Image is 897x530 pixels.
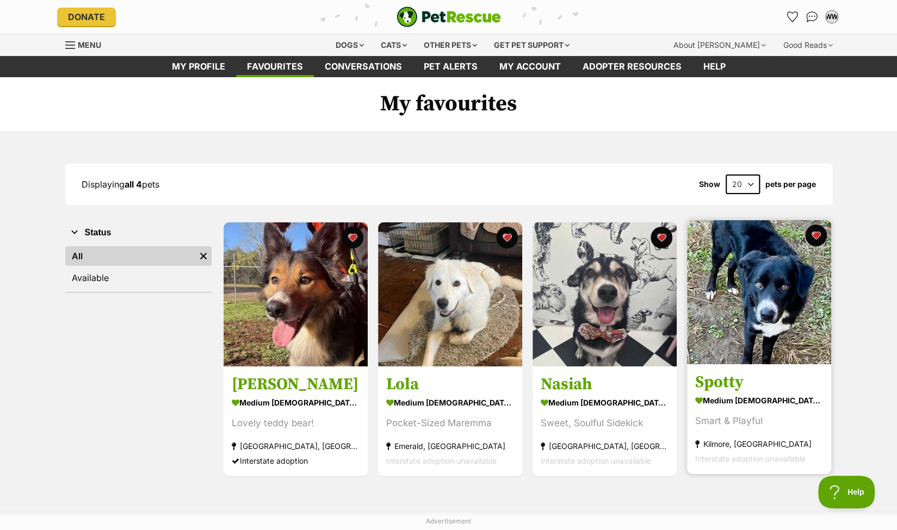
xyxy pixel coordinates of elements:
[342,227,363,248] button: favourite
[695,437,823,452] div: Kilmore, [GEOGRAPHIC_DATA]
[784,8,801,26] a: Favourites
[386,457,497,466] span: Interstate adoption unavailable
[65,268,212,288] a: Available
[78,40,101,49] span: Menu
[666,34,774,56] div: About [PERSON_NAME]
[195,246,212,266] a: Remove filter
[397,7,501,27] img: logo-e224e6f780fb5917bec1dbf3a21bbac754714ae5b6737aabdf751b685950b380.svg
[397,7,501,27] a: PetRescue
[65,226,212,240] button: Status
[161,56,236,77] a: My profile
[314,56,413,77] a: conversations
[373,34,415,56] div: Cats
[386,395,514,411] div: medium [DEMOGRAPHIC_DATA] Dog
[695,454,806,464] span: Interstate adoption unavailable
[386,375,514,395] h3: Lola
[651,227,672,248] button: favourite
[488,56,572,77] a: My account
[328,34,372,56] div: Dogs
[541,457,651,466] span: Interstate adoption unavailable
[818,476,875,508] iframe: Help Scout Beacon - Open
[378,222,522,366] img: Lola
[232,395,360,411] div: medium [DEMOGRAPHIC_DATA] Dog
[541,439,669,454] div: [GEOGRAPHIC_DATA], [GEOGRAPHIC_DATA]
[65,246,195,266] a: All
[805,225,827,246] button: favourite
[232,439,360,454] div: [GEOGRAPHIC_DATA], [GEOGRAPHIC_DATA]
[541,416,669,431] div: Sweet, Soulful Sidekick
[803,8,821,26] a: Conversations
[692,56,737,77] a: Help
[378,366,522,477] a: Lola medium [DEMOGRAPHIC_DATA] Dog Pocket-Sized Maremma Emerald, [GEOGRAPHIC_DATA] Interstate ado...
[541,375,669,395] h3: Nasiah
[765,180,816,189] label: pets per page
[413,56,488,77] a: Pet alerts
[416,34,485,56] div: Other pets
[695,372,823,393] h3: Spotty
[224,222,368,366] img: Gus
[232,416,360,431] div: Lovely teddy bear!
[687,220,831,364] img: Spotty
[236,56,314,77] a: Favourites
[784,8,840,26] ul: Account quick links
[65,244,212,292] div: Status
[232,454,360,469] div: Interstate adoption
[57,8,116,26] a: Donate
[386,439,514,454] div: Emerald, [GEOGRAPHIC_DATA]
[806,11,818,22] img: chat-41dd97257d64d25036548639549fe6c8038ab92f7586957e7f3b1b290dea8141.svg
[823,8,840,26] button: My account
[541,395,669,411] div: medium [DEMOGRAPHIC_DATA] Dog
[496,227,518,248] button: favourite
[572,56,692,77] a: Adopter resources
[224,366,368,477] a: [PERSON_NAME] medium [DEMOGRAPHIC_DATA] Dog Lovely teddy bear! [GEOGRAPHIC_DATA], [GEOGRAPHIC_DAT...
[826,11,837,22] div: WW
[695,393,823,409] div: medium [DEMOGRAPHIC_DATA] Dog
[486,34,577,56] div: Get pet support
[82,179,159,190] span: Displaying pets
[232,375,360,395] h3: [PERSON_NAME]
[695,414,823,429] div: Smart & Playful
[386,416,514,431] div: Pocket-Sized Maremma
[65,34,109,54] a: Menu
[687,364,831,475] a: Spotty medium [DEMOGRAPHIC_DATA] Dog Smart & Playful Kilmore, [GEOGRAPHIC_DATA] Interstate adopti...
[125,179,142,190] strong: all 4
[699,180,720,189] span: Show
[533,222,677,366] img: Nasiah
[533,366,677,477] a: Nasiah medium [DEMOGRAPHIC_DATA] Dog Sweet, Soulful Sidekick [GEOGRAPHIC_DATA], [GEOGRAPHIC_DATA]...
[776,34,840,56] div: Good Reads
